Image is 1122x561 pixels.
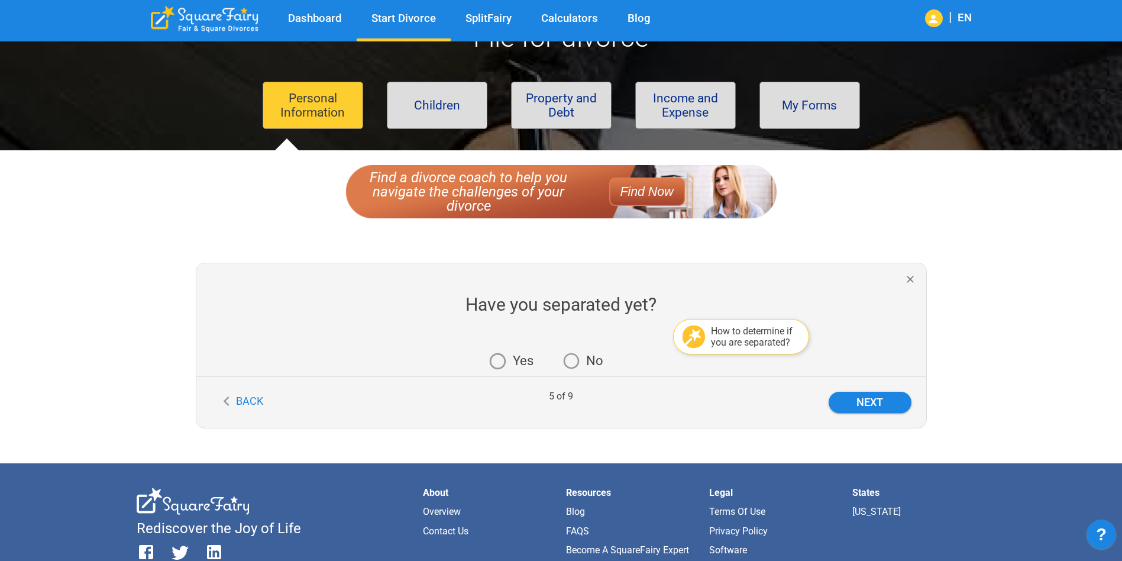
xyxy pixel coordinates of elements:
span: No [586,354,603,367]
a: Become a SquareFairy Expert [566,544,689,556]
div: How to determine if you are separated? [711,325,800,348]
li: Resources [566,488,700,498]
a: Contact Us [423,525,468,537]
button: Personal Information [263,82,363,129]
a: Privacy Policy [709,525,768,537]
p: Find a divorce coach to help you navigate the challenges of your divorce [358,170,580,213]
button: Find Now [609,178,685,206]
button: Next [829,392,911,413]
iframe: JSD widget [1081,514,1122,561]
a: SplitFairy [451,12,526,25]
a: Start Divorce [357,12,451,25]
li: Rediscover the Joy of Life [137,524,413,534]
div: 5 of 9 [444,392,678,401]
a: [US_STATE] [852,506,901,517]
button: Back [211,392,276,411]
button: Income and Expense [635,82,736,129]
button: My Forms [759,82,860,129]
div: SquareFairy Logo [151,6,258,33]
a: Overview [423,506,461,517]
div: Have you separated yet? [196,293,926,317]
a: FAQS [566,525,589,537]
div: EN [958,11,972,27]
a: Calculators [526,12,613,25]
a: Blog [613,12,665,25]
li: States [852,488,986,498]
a: Software [709,544,747,556]
div: SquareFairy White Logo [137,488,249,515]
a: Dashboard [273,12,357,25]
li: About [423,488,557,498]
span: Yes [513,354,533,367]
span: | [943,9,958,24]
a: Terms of Use [709,506,765,517]
button: Children [387,82,487,129]
a: Blog [566,506,585,517]
li: Legal [709,488,843,498]
button: Property and Debt [511,82,612,129]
